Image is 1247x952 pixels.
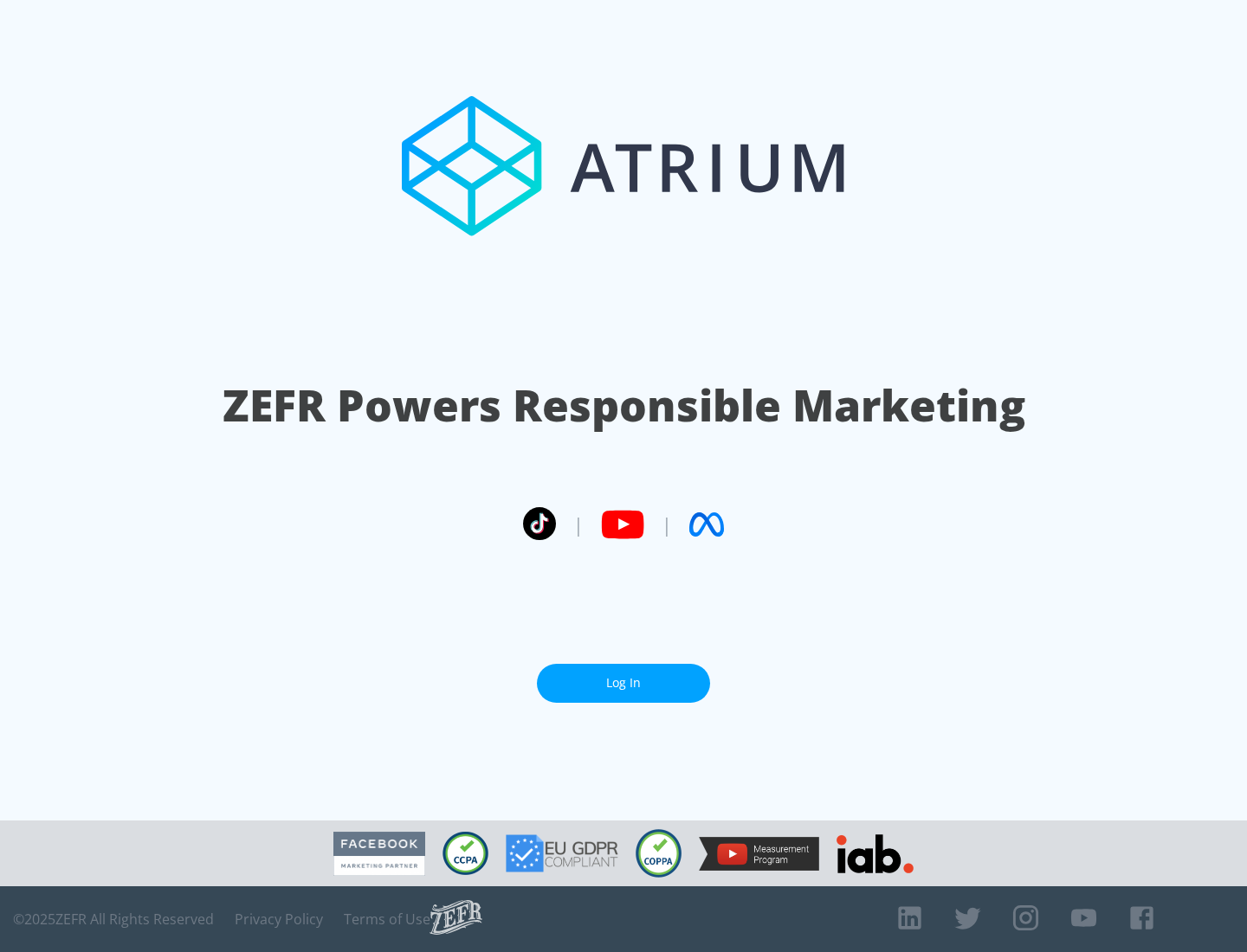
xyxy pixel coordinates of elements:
span: | [573,511,584,537]
a: Terms of Use [344,910,430,928]
span: | [662,511,672,537]
img: COPPA Compliant [636,829,682,878]
a: Log In [537,664,710,703]
img: GDPR Compliant [506,834,618,872]
a: Privacy Policy [235,910,323,928]
img: Facebook Marketing Partner [333,832,425,876]
img: CCPA Compliant [443,832,488,875]
span: © 2025 ZEFR All Rights Reserved [13,910,214,928]
img: IAB [837,834,914,873]
h1: ZEFR Powers Responsible Marketing [223,376,1025,435]
img: YouTube Measurement Program [699,837,819,871]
